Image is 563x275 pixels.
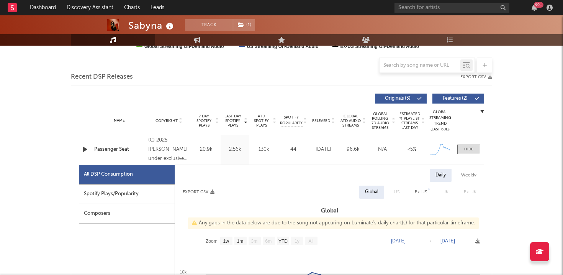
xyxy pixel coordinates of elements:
[180,270,187,274] text: 10k
[440,238,455,244] text: [DATE]
[427,238,432,244] text: →
[194,114,214,128] span: 7 Day Spotify Plays
[432,94,484,104] button: Features(2)
[79,184,175,204] div: Spotify Plays/Popularity
[430,169,452,182] div: Daily
[460,75,492,79] button: Export CSV
[251,114,272,128] span: ATD Spotify Plays
[380,96,415,101] span: Originals ( 3 )
[128,19,175,32] div: Sabyna
[206,239,218,244] text: Zoom
[365,188,378,197] div: Global
[148,136,190,163] div: (C) 2025 [PERSON_NAME] under exclusive license to AWAL Recordings Ltd
[223,146,247,153] div: 2.56k
[233,19,255,31] span: ( 1 )
[370,112,391,130] span: Global Rolling 7D Audio Streams
[247,44,319,49] text: US Streaming On-Demand Audio
[340,146,366,153] div: 96.6k
[370,146,395,153] div: N/A
[311,146,336,153] div: [DATE]
[295,239,300,244] text: 1y
[71,72,133,82] span: Recent DSP Releases
[340,114,361,128] span: Global ATD Audio Streams
[183,190,214,194] button: Export CSV
[340,44,419,49] text: Ex-US Streaming On-Demand Audio
[223,239,229,244] text: 1w
[375,94,427,104] button: Originals(3)
[532,5,537,11] button: 99+
[94,118,144,124] div: Name
[429,109,452,132] div: Global Streaming Trend (Last 60D)
[455,169,482,182] div: Weekly
[237,239,244,244] text: 1m
[391,238,406,244] text: [DATE]
[251,146,276,153] div: 130k
[79,204,175,224] div: Composers
[308,239,313,244] text: All
[280,146,307,153] div: 44
[437,96,473,101] span: Features ( 2 )
[394,3,509,13] input: Search for artists
[399,146,425,153] div: <5%
[280,115,303,126] span: Spotify Popularity
[94,146,144,153] a: Passenger Seat
[399,112,420,130] span: Estimated % Playlist Streams Last Day
[223,114,243,128] span: Last Day Spotify Plays
[144,44,224,49] text: Global Streaming On-Demand Audio
[175,206,484,216] h3: Global
[233,19,255,31] button: (1)
[415,188,427,197] div: Ex-US
[79,165,175,184] div: All DSP Consumption
[194,146,219,153] div: 20.9k
[312,119,330,123] span: Released
[251,239,258,244] text: 3m
[265,239,272,244] text: 6m
[185,19,233,31] button: Track
[84,170,133,179] div: All DSP Consumption
[188,217,479,229] div: Any gaps in the data below are due to the song not appearing on Luminate's daily chart(s) for tha...
[534,2,543,8] div: 99 +
[380,63,460,69] input: Search by song name or URL
[278,239,288,244] text: YTD
[155,119,178,123] span: Copyright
